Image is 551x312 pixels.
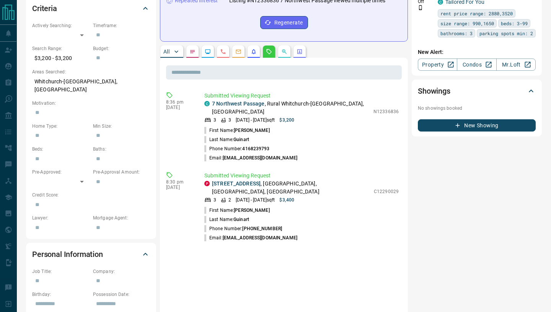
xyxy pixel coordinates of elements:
p: C12290029 [374,188,399,195]
p: Pre-Approved: [32,169,89,175]
p: Possession Date: [93,291,150,298]
p: Areas Searched: [32,68,150,75]
span: parking spots min: 2 [479,29,533,37]
p: 3 [228,117,231,123]
span: Guinart [233,137,249,142]
div: Showings [418,82,536,100]
svg: Listing Alerts [251,49,257,55]
p: Budget: [93,45,150,52]
p: 8:36 pm [166,99,193,105]
p: , Rural Whitchurch-[GEOGRAPHIC_DATA], [GEOGRAPHIC_DATA] [212,100,370,116]
p: 3 [214,117,216,123]
p: Phone Number: [204,225,282,232]
svg: Push Notification Only [418,5,423,10]
p: Birthday: [32,291,89,298]
span: 4168239793 [242,146,269,151]
h2: Personal Information [32,248,103,260]
p: Search Range: [32,45,89,52]
p: Job Title: [32,268,89,275]
p: Motivation: [32,100,150,107]
p: First Name: [204,127,270,134]
p: [DATE] - [DATE] sqft [236,197,275,203]
svg: Emails [235,49,241,55]
span: rent price range: 2880,3520 [440,10,513,17]
p: New Alert: [418,48,536,56]
p: 3 [214,197,216,203]
a: 7 Northwest Passage [212,101,265,107]
p: Lawyer: [32,214,89,221]
p: Email: [204,234,297,241]
svg: Calls [220,49,226,55]
div: Personal Information [32,245,150,263]
span: size range: 990,1650 [440,19,494,27]
p: Actively Searching: [32,22,89,29]
span: [PERSON_NAME] [234,208,269,213]
h2: Showings [418,85,450,97]
p: Submitted Viewing Request [204,92,399,100]
p: Baths: [93,146,150,153]
button: Regenerate [260,16,308,29]
p: Pre-Approval Amount: [93,169,150,175]
p: [DATE] [166,185,193,190]
a: Condos [457,58,496,71]
p: , [GEOGRAPHIC_DATA], [GEOGRAPHIC_DATA], [GEOGRAPHIC_DATA] [212,180,370,196]
a: Property [418,58,457,71]
div: condos.ca [204,101,210,106]
p: Home Type: [32,123,89,130]
p: Min Size: [93,123,150,130]
svg: Lead Browsing Activity [205,49,211,55]
p: $3,400 [279,197,294,203]
span: [PERSON_NAME] [234,128,269,133]
span: [EMAIL_ADDRESS][DOMAIN_NAME] [223,235,297,240]
p: Beds: [32,146,89,153]
a: [STREET_ADDRESS] [212,180,261,187]
p: Email: [204,154,297,161]
p: [DATE] [166,105,193,110]
p: $3,200 [279,117,294,123]
p: No showings booked [418,105,536,112]
svg: Agent Actions [297,49,303,55]
p: Phone Number: [204,145,270,152]
span: bathrooms: 3 [440,29,473,37]
p: Submitted Viewing Request [204,172,399,180]
p: Last Name: [204,216,249,223]
p: [DATE] - [DATE] sqft [236,117,275,123]
p: Timeframe: [93,22,150,29]
a: Mr.Loft [496,58,536,71]
button: New Showing [418,119,536,132]
p: Mortgage Agent: [93,214,150,221]
span: [PHONE_NUMBER] [242,226,282,231]
p: Last Name: [204,136,249,143]
svg: Notes [189,49,196,55]
div: property.ca [204,181,210,186]
p: Company: [93,268,150,275]
p: Whitchurch-[GEOGRAPHIC_DATA], [GEOGRAPHIC_DATA] [32,75,150,96]
svg: Opportunities [281,49,287,55]
p: 8:30 pm [166,179,193,185]
h2: Criteria [32,2,57,15]
span: beds: 3-99 [501,19,528,27]
p: First Name: [204,207,270,214]
span: Guinart [233,217,249,222]
span: [EMAIL_ADDRESS][DOMAIN_NAME] [223,155,297,161]
p: $3,200 - $3,200 [32,52,89,65]
p: 2 [228,197,231,203]
p: N12336836 [373,108,399,115]
p: All [163,49,170,54]
svg: Requests [266,49,272,55]
p: Credit Score: [32,192,150,198]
